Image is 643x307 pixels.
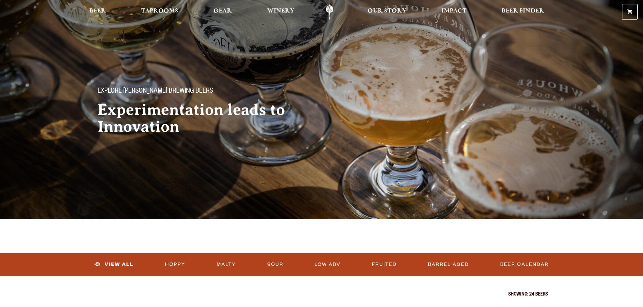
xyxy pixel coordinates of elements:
[96,292,548,298] p: Showing: 24 Beers
[267,8,294,14] span: Winery
[312,257,343,272] a: Low ABV
[214,257,239,272] a: Malty
[502,8,544,14] span: Beer Finder
[209,4,236,20] a: Gear
[441,8,466,14] span: Impact
[89,8,106,14] span: Beer
[498,257,552,272] a: Beer Calendar
[213,8,232,14] span: Gear
[497,4,548,20] a: Beer Finder
[368,8,406,14] span: Our Story
[141,8,178,14] span: Taprooms
[85,4,110,20] a: Beer
[91,257,136,272] a: View All
[317,4,342,20] a: Odell Home
[369,257,399,272] a: Fruited
[98,101,308,135] h2: Experimentation leads to Innovation
[263,4,299,20] a: Winery
[363,4,411,20] a: Our Story
[265,257,286,272] a: Sour
[425,257,472,272] a: Barrel Aged
[437,4,471,20] a: Impact
[137,4,183,20] a: Taprooms
[98,87,213,96] span: Explore [PERSON_NAME] Brewing Beers
[162,257,188,272] a: Hoppy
